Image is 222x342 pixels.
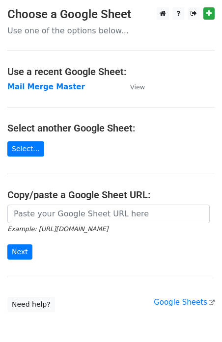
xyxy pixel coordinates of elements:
[7,66,215,78] h4: Use a recent Google Sheet:
[7,297,55,312] a: Need help?
[120,82,145,91] a: View
[7,141,44,157] a: Select...
[130,83,145,91] small: View
[7,26,215,36] p: Use one of the options below...
[7,122,215,134] h4: Select another Google Sheet:
[7,7,215,22] h3: Choose a Google Sheet
[7,189,215,201] h4: Copy/paste a Google Sheet URL:
[7,225,108,233] small: Example: [URL][DOMAIN_NAME]
[7,205,210,223] input: Paste your Google Sheet URL here
[7,82,85,91] a: Mail Merge Master
[154,298,215,307] a: Google Sheets
[7,244,32,260] input: Next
